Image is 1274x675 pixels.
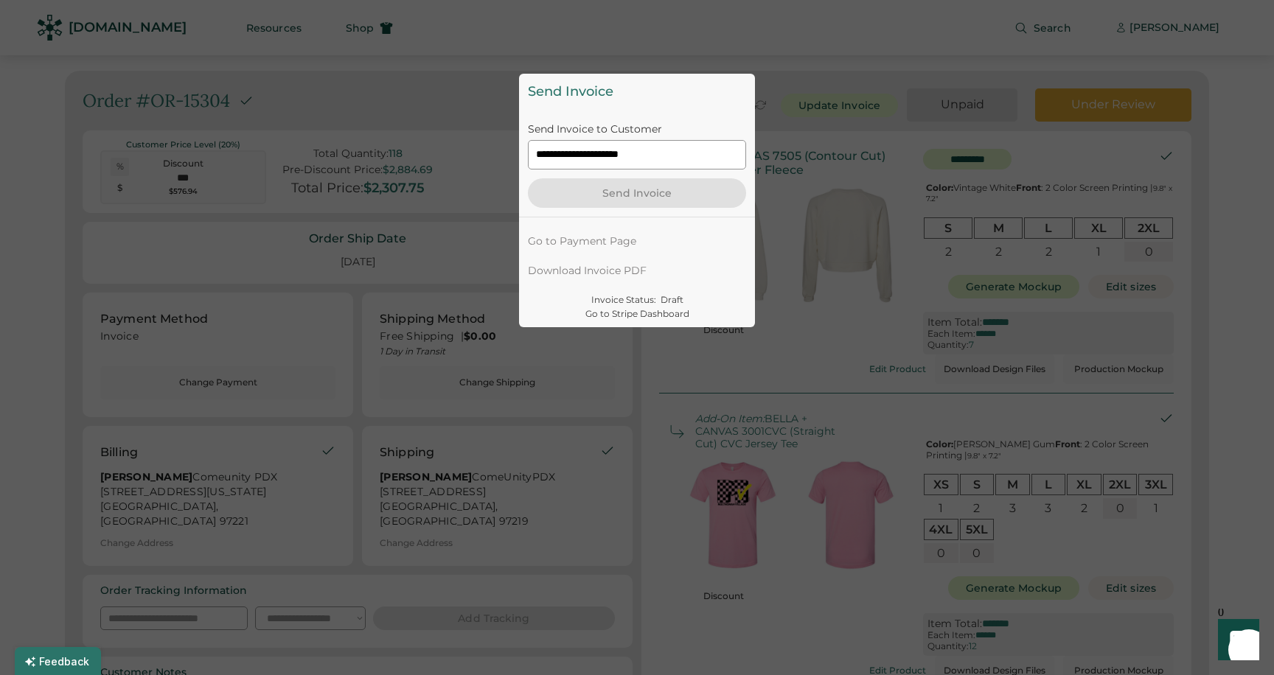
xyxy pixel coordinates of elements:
[528,83,746,101] div: Send Invoice
[661,294,683,307] div: Draft
[1204,609,1267,672] iframe: Front Chat
[528,123,746,136] div: Send Invoice to Customer
[591,294,656,307] div: Invoice Status:
[585,309,689,318] a: Go to Stripe Dashboard
[528,178,746,208] button: Send Invoice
